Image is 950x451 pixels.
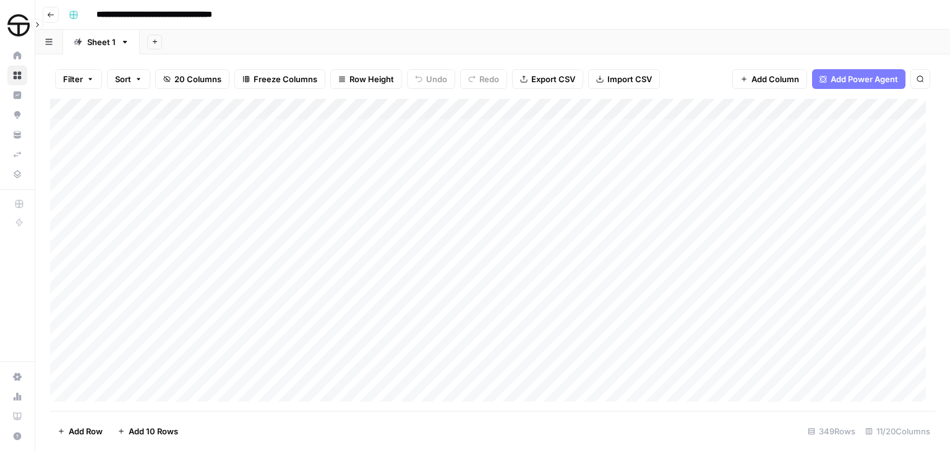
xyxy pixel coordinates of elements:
span: Add Row [69,425,103,437]
a: Data Library [7,164,27,184]
span: Add 10 Rows [129,425,178,437]
span: 20 Columns [174,73,221,85]
a: Settings [7,367,27,387]
span: Add Column [751,73,799,85]
button: 20 Columns [155,69,229,89]
a: Insights [7,85,27,105]
a: Browse [7,65,27,85]
button: Add 10 Rows [110,421,186,441]
button: Add Row [50,421,110,441]
button: Undo [407,69,455,89]
a: Opportunities [7,105,27,125]
span: Import CSV [607,73,652,85]
div: 349 Rows [803,421,860,441]
button: Filter [55,69,102,89]
span: Freeze Columns [254,73,317,85]
a: Learning Hub [7,407,27,426]
button: Sort [107,69,150,89]
button: Add Column [732,69,807,89]
div: Sheet 1 [87,36,116,48]
span: Row Height [349,73,394,85]
button: Workspace: SimpleTire [7,10,27,41]
button: Freeze Columns [234,69,325,89]
div: 11/20 Columns [860,421,935,441]
img: SimpleTire Logo [7,14,30,36]
a: Usage [7,387,27,407]
button: Export CSV [512,69,583,89]
button: Add Power Agent [812,69,905,89]
span: Sort [115,73,131,85]
a: Home [7,46,27,65]
span: Redo [479,73,499,85]
a: Your Data [7,125,27,145]
button: Redo [460,69,507,89]
span: Export CSV [531,73,575,85]
button: Help + Support [7,426,27,446]
span: Add Power Agent [831,73,898,85]
a: Syncs [7,145,27,164]
span: Undo [426,73,447,85]
span: Filter [63,73,83,85]
button: Row Height [330,69,402,89]
a: Sheet 1 [63,30,140,54]
button: Import CSV [588,69,660,89]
